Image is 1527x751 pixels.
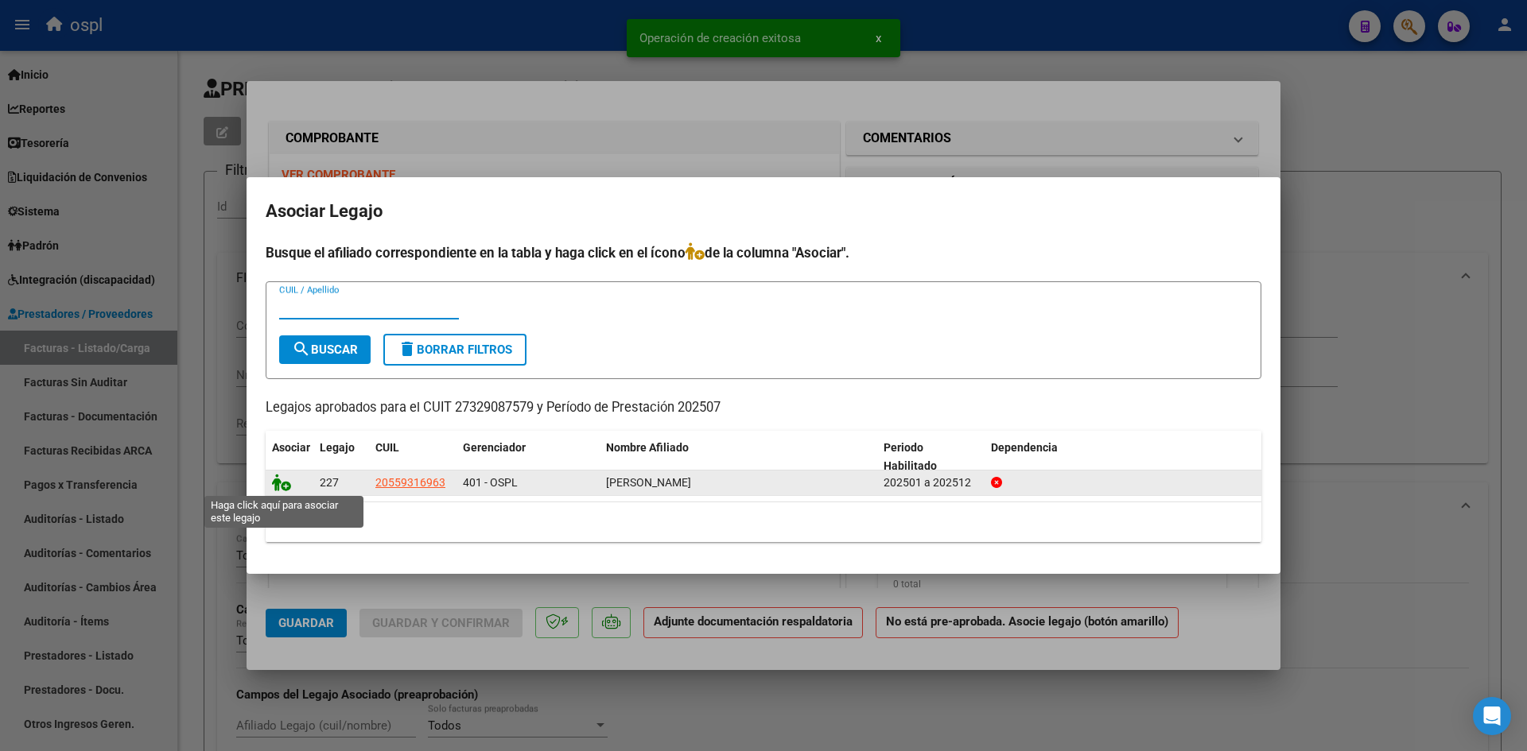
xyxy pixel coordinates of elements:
[320,476,339,489] span: 227
[375,441,399,454] span: CUIL
[272,441,310,454] span: Asociar
[991,441,1058,454] span: Dependencia
[600,431,877,483] datatable-header-cell: Nombre Afiliado
[266,502,1261,542] div: 1 registros
[279,335,371,364] button: Buscar
[606,476,691,489] span: SEGOVIA DYLAN
[375,476,445,489] span: 20559316963
[877,431,985,483] datatable-header-cell: Periodo Habilitado
[1473,697,1511,735] div: Open Intercom Messenger
[292,339,311,358] mat-icon: search
[398,343,512,357] span: Borrar Filtros
[266,242,1261,263] h4: Busque el afiliado correspondiente en la tabla y haga click en el ícono de la columna "Asociar".
[313,431,369,483] datatable-header-cell: Legajo
[463,441,526,454] span: Gerenciador
[398,339,417,358] mat-icon: delete
[383,334,526,366] button: Borrar Filtros
[369,431,457,483] datatable-header-cell: CUIL
[292,343,358,357] span: Buscar
[606,441,689,454] span: Nombre Afiliado
[884,441,937,472] span: Periodo Habilitado
[266,431,313,483] datatable-header-cell: Asociar
[884,474,978,492] div: 202501 a 202512
[266,398,1261,418] p: Legajos aprobados para el CUIT 27329087579 y Período de Prestación 202507
[463,476,518,489] span: 401 - OSPL
[320,441,355,454] span: Legajo
[457,431,600,483] datatable-header-cell: Gerenciador
[985,431,1262,483] datatable-header-cell: Dependencia
[266,196,1261,226] h2: Asociar Legajo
